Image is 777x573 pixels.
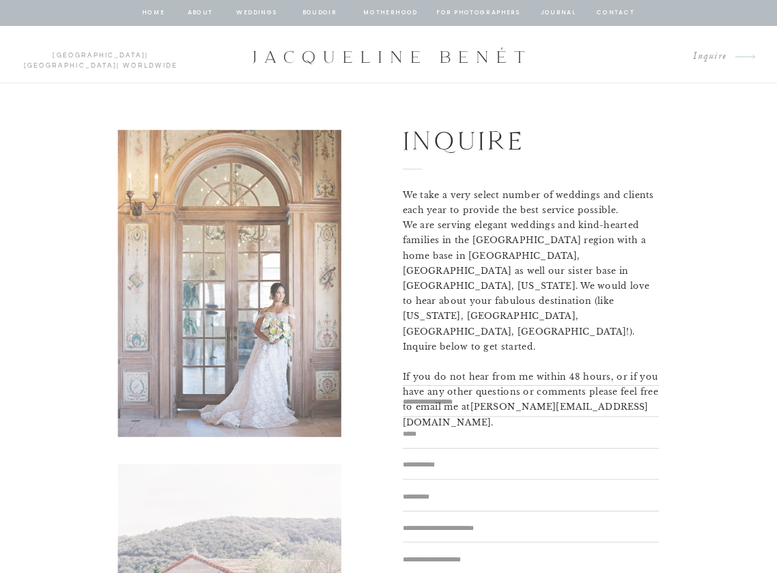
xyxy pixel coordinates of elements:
[24,62,117,68] a: [GEOGRAPHIC_DATA]
[403,120,616,158] h1: Inquire
[141,7,166,18] a: home
[436,7,520,18] a: for photographers
[363,7,417,18] a: Motherhood
[403,188,660,367] p: We take a very select number of weddings and clients each year to provide the best service possib...
[301,7,338,18] a: BOUDOIR
[53,53,145,59] a: [GEOGRAPHIC_DATA]
[595,7,637,18] a: contact
[683,48,726,66] a: Inquire
[235,7,279,18] a: Weddings
[538,7,578,18] a: journal
[186,7,214,18] a: about
[18,51,184,59] p: | | Worldwide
